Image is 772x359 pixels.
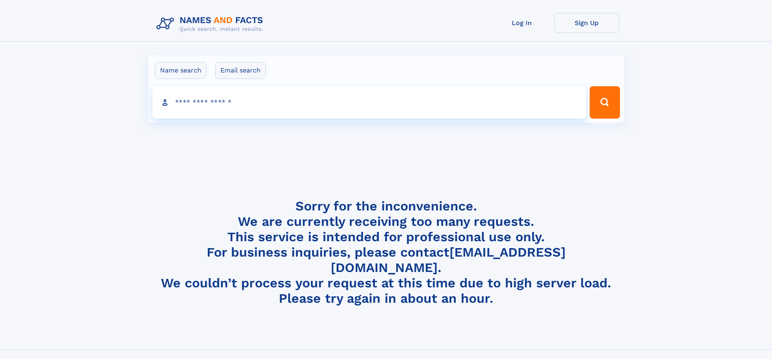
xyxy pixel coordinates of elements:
[554,13,619,33] a: Sign Up
[590,86,620,119] button: Search Button
[153,198,619,306] h4: Sorry for the inconvenience. We are currently receiving too many requests. This service is intend...
[155,62,207,79] label: Name search
[152,86,586,119] input: search input
[490,13,554,33] a: Log In
[215,62,266,79] label: Email search
[331,244,566,275] a: [EMAIL_ADDRESS][DOMAIN_NAME]
[153,13,270,35] img: Logo Names and Facts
